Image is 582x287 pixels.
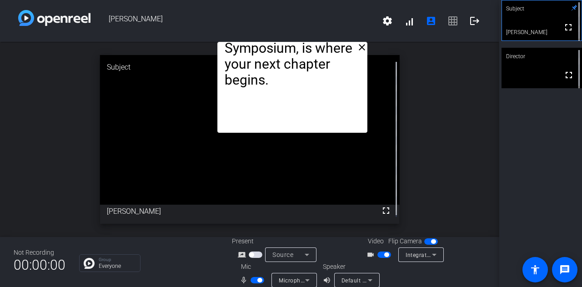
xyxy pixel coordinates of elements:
mat-icon: close [356,42,367,53]
img: Chat Icon [84,258,95,269]
span: Microphone (Jabra SPEAK 510 USB) [279,277,376,284]
mat-icon: volume_up [323,275,334,286]
p: Everyone [99,263,135,269]
span: [PERSON_NAME] [90,10,376,32]
mat-icon: account_box [426,15,436,26]
mat-icon: videocam_outline [366,249,377,260]
span: Video [368,237,384,246]
div: Speaker [323,262,377,272]
mat-icon: accessibility [530,264,541,275]
span: Integrated Camera (13d3:5411) [406,251,490,258]
mat-icon: fullscreen [563,22,574,33]
div: Subject [100,55,400,80]
mat-icon: settings [382,15,393,26]
mat-icon: fullscreen [381,205,391,216]
mat-icon: fullscreen [563,70,574,81]
span: Default - Speakers (Jabra SPEAK 510 USB) [341,277,455,284]
mat-icon: screen_share_outline [238,249,249,260]
div: Director [502,48,582,65]
p: Group [99,257,135,262]
img: white-gradient.svg [18,10,90,26]
span: Flip Camera [388,237,422,246]
div: Not Recording [14,248,65,257]
div: Mic [232,262,323,272]
mat-icon: message [559,264,570,275]
span: Source [272,251,293,258]
span: 00:00:00 [14,254,65,276]
div: Present [232,237,323,246]
mat-icon: mic_none [240,275,251,286]
mat-icon: logout [469,15,480,26]
button: signal_cellular_alt [398,10,420,32]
